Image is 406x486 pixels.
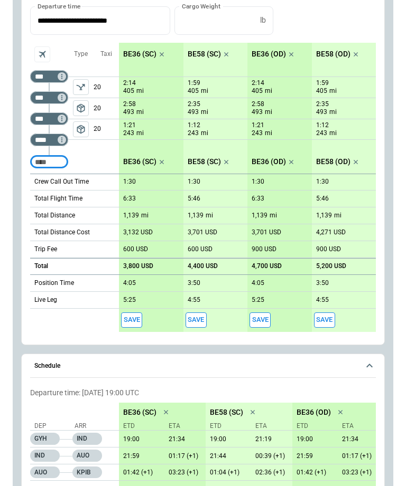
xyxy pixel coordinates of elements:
p: 4,271 USD [316,228,346,236]
p: mi [201,87,208,96]
p: 09/23/2025 [338,452,379,460]
span: Type of sector [73,79,89,95]
p: ETA [338,422,375,431]
p: 09/23/2025 [251,469,292,477]
p: 09/22/2025 [251,435,292,443]
p: 5:25 [123,296,136,304]
label: Cargo Weight [182,2,220,11]
p: 09/23/2025 [164,452,206,460]
p: mi [329,87,337,96]
p: AUO [72,450,102,462]
span: Save this aircraft quote and copy details to clipboard [250,312,271,328]
p: 243 [188,129,199,138]
p: mi [136,87,144,96]
p: 09/22/2025 [119,435,160,443]
p: Trip Fee [34,245,57,254]
span: Type of sector [73,121,89,137]
p: 3,701 USD [188,228,217,236]
p: mi [206,211,213,220]
p: mi [270,211,277,220]
p: BE36 (OD) [252,157,286,166]
p: 600 USD [123,245,148,253]
div: Too short [30,134,68,146]
p: 1:12 [316,121,329,129]
p: 09/22/2025 [119,452,160,460]
div: scrollable content [119,43,376,332]
p: 243 [316,129,327,138]
p: 5:25 [252,296,264,304]
p: mi [329,129,337,138]
p: 3:50 [316,279,329,287]
p: Live Leg [34,296,57,304]
p: 4,400 USD [188,262,218,270]
p: 2:14 [252,79,264,87]
p: 493 [252,108,263,117]
div: Too short [30,91,68,104]
p: 09/23/2025 [292,469,334,477]
p: mi [265,87,272,96]
p: 1,139 [123,212,139,220]
p: Crew Call Out Time [34,177,89,186]
button: Save [250,312,271,328]
p: mi [265,108,272,117]
p: 2:58 [252,100,264,108]
button: left aligned [73,100,89,116]
p: 3,800 USD [123,262,153,270]
input: Choose date, selected date is Sep 22, 2025 [30,6,163,34]
p: 1:30 [188,178,200,186]
p: 09/23/2025 [206,469,247,477]
p: BE58 (OD) [316,50,350,59]
p: Position Time [34,279,74,288]
span: Aircraft selection [34,46,50,62]
p: BE58 (OD) [316,157,350,166]
h6: Schedule [34,363,60,369]
label: Departure time [38,2,81,11]
p: 2:14 [123,79,136,87]
p: 09/23/2025 [251,452,292,460]
p: BE36 (OD) [297,408,331,417]
h6: Total [34,263,48,270]
p: 20 [94,77,119,98]
p: 2:58 [123,100,136,108]
div: Quote Builder [30,6,376,331]
p: Total Flight Time [34,194,82,203]
p: 4,700 USD [252,262,282,270]
p: BE36 (OD) [252,50,286,59]
p: 2:35 [188,100,200,108]
p: 600 USD [188,245,213,253]
p: 1:30 [316,178,329,186]
p: Type [74,50,88,59]
span: package_2 [76,124,86,135]
p: mi [141,211,149,220]
p: IND [72,433,102,445]
p: mi [136,108,144,117]
p: 3:50 [188,279,200,287]
p: 243 [252,129,263,138]
p: 20 [94,119,119,139]
p: lb [260,16,266,25]
span: Save this aircraft quote and copy details to clipboard [121,312,142,328]
span: Save this aircraft quote and copy details to clipboard [314,312,335,328]
p: ETA [251,422,288,431]
div: Too short [30,156,68,168]
span: package_2 [76,103,86,113]
button: Save [314,312,335,328]
p: 1:30 [252,178,264,186]
p: mi [265,129,272,138]
p: Total Distance Cost [34,228,90,237]
p: 4:05 [123,279,136,287]
p: BE36 (SC) [123,157,156,166]
p: BE36 (SC) [123,408,156,417]
p: 6:33 [123,195,136,203]
p: 1:21 [252,121,264,129]
p: 5:46 [316,195,329,203]
p: 900 USD [316,245,341,253]
button: Save [186,312,207,328]
p: ETD [210,422,247,431]
p: 1:59 [188,79,200,87]
span: Save this aircraft quote and copy details to clipboard [186,312,207,328]
p: ETA [164,422,201,431]
p: 1:12 [188,121,200,129]
p: ETD [297,422,334,431]
button: left aligned [73,121,89,137]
